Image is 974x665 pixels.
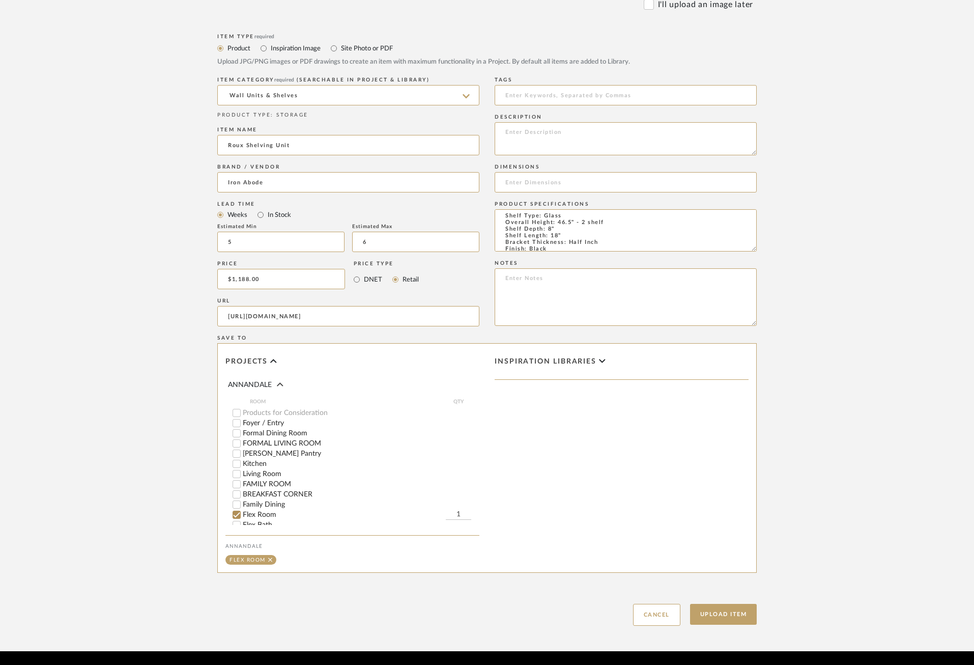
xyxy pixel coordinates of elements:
[267,209,291,220] label: In Stock
[243,440,479,447] label: FORMAL LIVING ROOM
[690,604,757,625] button: Upload Item
[243,470,479,478] label: Living Room
[354,269,419,289] mat-radio-group: Select price type
[243,491,479,498] label: BREAKFAST CORNER
[217,127,479,133] div: Item name
[297,77,430,82] span: (Searchable in Project & Library)
[633,604,680,626] button: Cancel
[217,57,757,67] div: Upload JPG/PNG images or PDF drawings to create an item with maximum functionality in a Project. ...
[217,201,479,207] div: Lead Time
[217,298,479,304] div: URL
[225,357,268,366] span: Projects
[495,164,757,170] div: Dimensions
[354,261,419,267] div: Price Type
[495,77,757,83] div: Tags
[217,224,345,230] div: Estimated Min
[217,306,479,326] input: Enter URL
[217,172,479,192] input: Unknown
[352,224,479,230] div: Estimated Max
[340,43,393,54] label: Site Photo or PDF
[254,34,274,39] span: required
[225,543,479,549] div: ANNANDALE
[250,398,446,406] span: ROOM
[226,43,250,54] label: Product
[495,201,757,207] div: Product Specifications
[243,430,479,437] label: Formal Dining Room
[217,77,479,83] div: ITEM CATEGORY
[495,85,757,105] input: Enter Keywords, Separated by Commas
[271,113,308,118] span: : STORAGE
[402,274,419,285] label: Retail
[217,335,757,341] div: Save To
[217,208,479,221] mat-radio-group: Select item type
[217,112,479,119] div: PRODUCT TYPE
[352,232,479,252] input: Estimated Max
[226,209,247,220] label: Weeks
[243,511,446,518] label: Flex Room
[217,34,757,40] div: Item Type
[495,260,757,266] div: Notes
[243,481,479,488] label: FAMILY ROOM
[274,77,294,82] span: required
[230,558,266,563] div: Flex Room
[446,398,471,406] span: QTY
[217,232,345,252] input: Estimated Min
[217,164,479,170] div: Brand / Vendor
[243,460,479,467] label: Kitchen
[363,274,382,285] label: DNET
[243,420,479,427] label: Foyer / Entry
[217,269,345,289] input: Enter DNET Price
[243,450,479,457] label: [PERSON_NAME] Pantry
[217,261,345,267] div: Price
[217,42,757,54] mat-radio-group: Select item type
[495,114,757,120] div: Description
[243,501,479,508] label: Family Dining
[243,521,479,529] label: Flex Bath
[495,357,596,366] span: Inspiration libraries
[228,381,272,389] span: ANNANDALE
[495,172,757,192] input: Enter Dimensions
[270,43,321,54] label: Inspiration Image
[217,85,479,105] input: Type a category to search and select
[217,135,479,155] input: Enter Name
